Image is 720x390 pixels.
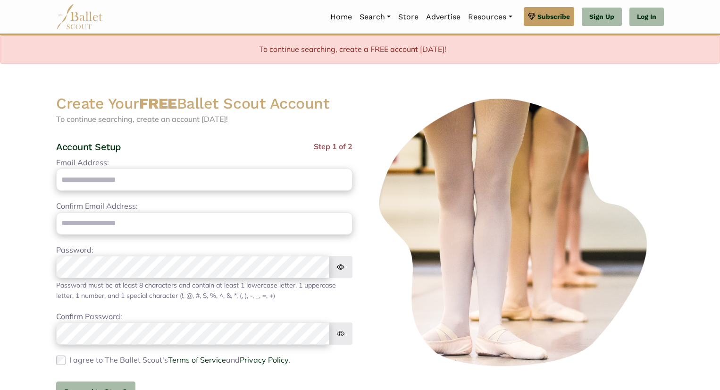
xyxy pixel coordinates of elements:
span: Subscribe [537,11,570,22]
a: Store [394,7,422,27]
label: I agree to The Ballet Scout's and [69,354,290,366]
h2: Create Your Ballet Scout Account [56,94,352,114]
span: To continue searching, create an account [DATE]! [56,114,228,124]
a: Subscribe [524,7,574,26]
a: Resources [464,7,516,27]
a: Privacy Policy. [240,355,290,365]
span: Step 1 of 2 [314,141,352,157]
label: Password: [56,244,93,256]
img: ballerinas [368,94,664,372]
a: Search [356,7,394,27]
a: Terms of Service [168,355,226,365]
a: Advertise [422,7,464,27]
strong: FREE [139,94,177,112]
label: Email Address: [56,157,109,169]
a: Sign Up [582,8,622,26]
a: Home [327,7,356,27]
a: Log In [629,8,664,26]
label: Confirm Password: [56,311,122,323]
img: gem.svg [528,11,536,22]
div: Password must be at least 8 characters and contain at least 1 lowercase letter, 1 uppercase lette... [56,280,352,301]
h4: Account Setup [56,141,121,153]
label: Confirm Email Address: [56,200,138,212]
